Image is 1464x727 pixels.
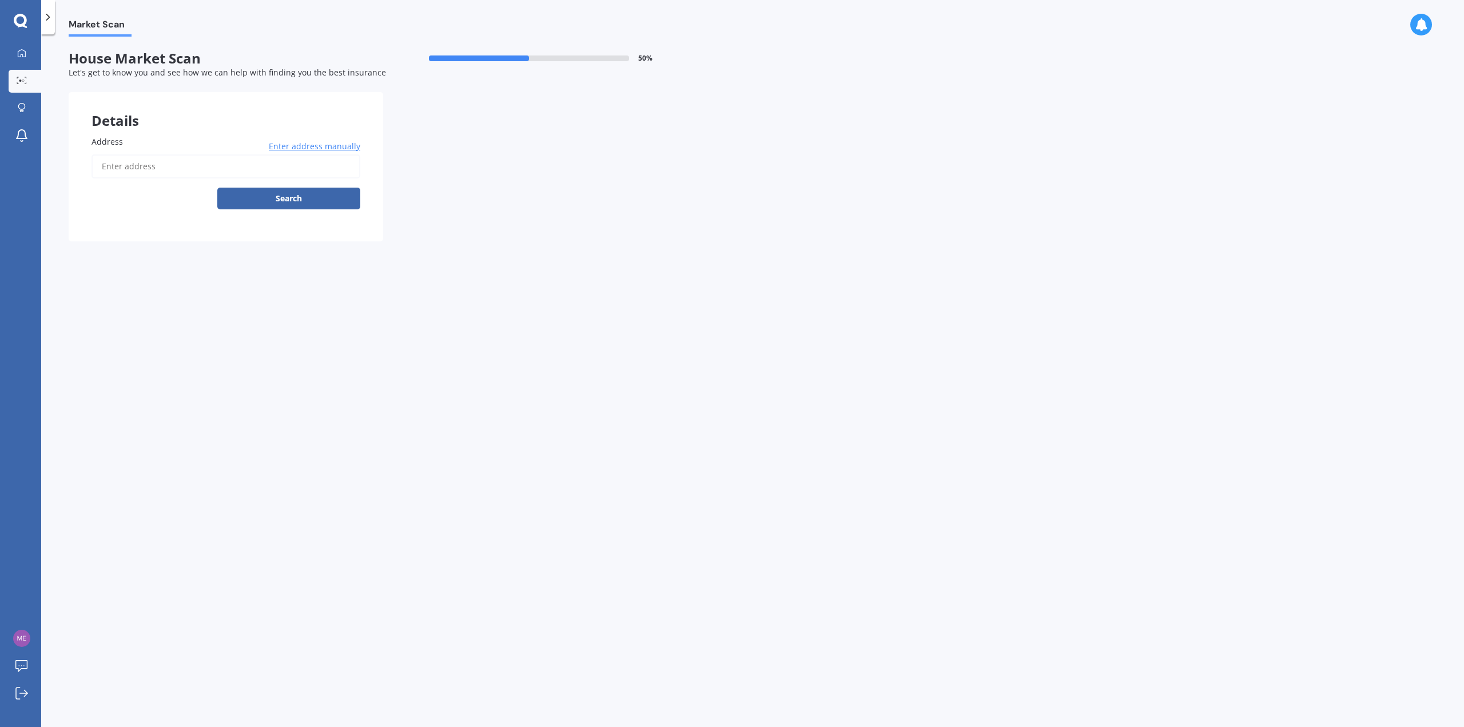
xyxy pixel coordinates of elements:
[13,630,30,647] img: d1b9ccdf575c8b8550cf33d50707fd5d
[91,154,360,178] input: Enter address
[217,188,360,209] button: Search
[638,54,653,62] span: 50 %
[69,50,383,67] span: House Market Scan
[69,19,132,34] span: Market Scan
[69,92,383,126] div: Details
[91,136,123,147] span: Address
[269,141,360,152] span: Enter address manually
[69,67,386,78] span: Let's get to know you and see how we can help with finding you the best insurance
